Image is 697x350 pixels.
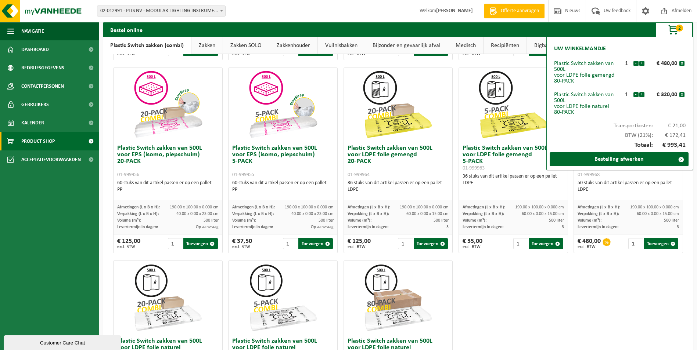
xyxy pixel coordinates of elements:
[676,25,683,32] span: 2
[348,172,370,178] span: 01-999964
[446,225,449,229] span: 3
[463,52,486,56] span: excl. BTW
[348,145,449,178] h3: Plastic Switch zakken van 500L voor LDPE folie gemengd 20-PACK
[679,92,685,97] button: x
[232,218,256,223] span: Volume (m³):
[223,37,269,54] a: Zakken SOLO
[463,212,504,216] span: Verpakking (L x B x H):
[246,261,320,334] img: 01-999960
[204,218,219,223] span: 500 liter
[348,218,371,223] span: Volume (m³):
[639,92,644,97] button: +
[633,92,639,97] button: -
[644,238,678,249] button: Toevoegen
[103,37,191,54] a: Plastic Switch zakken (combi)
[21,22,44,40] span: Navigatie
[463,225,503,229] span: Levertermijn in dagen:
[578,180,679,193] div: 50 stuks van dit artikel passen er op een pallet
[117,245,140,249] span: excl. BTW
[117,212,159,216] span: Verpakking (L x B x H):
[646,61,679,66] div: € 480,00
[522,212,564,216] span: 60.00 x 0.00 x 15.00 cm
[513,238,528,249] input: 1
[21,132,55,150] span: Product Shop
[269,37,317,54] a: Zakkenhouder
[554,92,620,115] div: Plastic Switch zakken van 500L voor LDPE folie naturel 80-PACK
[361,261,435,334] img: 01-999970
[232,145,334,178] h3: Plastic Switch zakken van 500L voor EPS (isomo, piepschuim) 5-PACK
[291,212,334,216] span: 40.00 x 0.00 x 23.00 cm
[463,245,482,249] span: excl. BTW
[117,52,140,56] span: excl. BTW
[578,238,601,249] div: € 480,00
[463,180,564,186] div: LDPE
[298,238,333,249] button: Toevoegen
[21,150,81,169] span: Acceptatievoorwaarden
[298,45,333,56] button: Toevoegen
[232,225,273,229] span: Levertermijn in dagen:
[97,6,226,17] span: 02-012991 - PITS NV - MODULAR LIGHTING INSTRUMENTS - RUMBEKE
[578,172,600,178] span: 01-999968
[191,37,223,54] a: Zakken
[578,218,601,223] span: Volume (m³):
[348,238,371,249] div: € 125,00
[434,218,449,223] span: 500 liter
[400,205,449,209] span: 190.00 x 100.00 x 0.000 cm
[131,68,205,141] img: 01-999956
[348,225,388,229] span: Levertermijn in dagen:
[550,129,689,138] div: BTW (21%):
[448,37,483,54] a: Medisch
[348,212,389,216] span: Verpakking (L x B x H):
[117,145,219,178] h3: Plastic Switch zakken van 500L voor EPS (isomo, piepschuim) 20-PACK
[463,165,485,171] span: 01-999963
[484,4,545,18] a: Offerte aanvragen
[21,77,64,95] span: Contactpersonen
[578,186,679,193] div: LDPE
[653,123,686,129] span: € 21,00
[515,205,564,209] span: 190.00 x 100.00 x 0.000 cm
[117,225,158,229] span: Levertermijn in dagen:
[183,238,218,249] button: Toevoegen
[463,173,564,186] div: 36 stuks van dit artikel passen er op een pallet
[348,52,376,56] span: excl. BTW
[4,334,123,350] iframe: chat widget
[232,245,252,249] span: excl. BTW
[436,8,473,14] strong: [PERSON_NAME]
[183,45,218,56] button: Toevoegen
[620,61,633,66] div: 1
[365,37,448,54] a: Bijzonder en gevaarlijk afval
[361,68,435,141] img: 01-999964
[406,212,449,216] span: 60.00 x 0.00 x 15.00 cm
[463,145,564,171] h3: Plastic Switch zakken van 500L voor LDPE folie gemengd 5-PACK
[232,180,334,193] div: 60 stuks van dit artikel passen er op een pallet
[653,132,686,138] span: € 172,41
[283,238,298,249] input: 1
[550,152,689,166] a: Bestelling afwerken
[664,218,679,223] span: 500 liter
[477,68,550,141] img: 01-999963
[246,68,320,141] img: 01-999955
[630,205,679,209] span: 190.00 x 100.00 x 0.000 cm
[677,225,679,229] span: 3
[529,238,563,249] button: Toevoegen
[170,205,219,209] span: 190.00 x 100.00 x 0.000 cm
[117,180,219,193] div: 60 stuks van dit artikel passen er op een pallet
[646,92,679,98] div: € 320,00
[97,6,225,16] span: 02-012991 - PITS NV - MODULAR LIGHTING INSTRUMENTS - RUMBEKE
[348,245,371,249] span: excl. BTW
[578,225,618,229] span: Levertermijn in dagen:
[311,225,334,229] span: Op aanvraag
[549,218,564,223] span: 500 liter
[578,212,619,216] span: Verpakking (L x B x H):
[348,180,449,193] div: 36 stuks van dit artikel passen er op een pallet
[628,238,643,249] input: 1
[554,61,620,84] div: Plastic Switch zakken van 500L voor LDPE folie gemengd 80-PACK
[484,37,527,54] a: Recipiënten
[620,92,633,98] div: 1
[232,186,334,193] div: PP
[656,22,693,37] button: 2
[679,61,685,66] button: x
[348,186,449,193] div: LDPE
[463,218,486,223] span: Volume (m³):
